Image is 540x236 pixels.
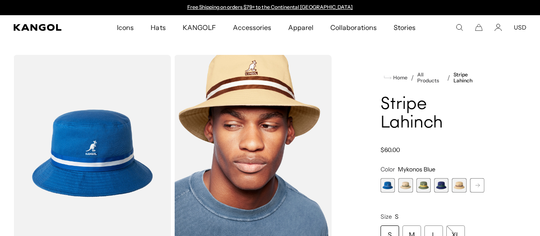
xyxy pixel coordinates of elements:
span: Icons [117,15,134,40]
a: KANGOLF [174,15,224,40]
div: 1 of 9 [381,178,395,193]
span: Apparel [288,15,313,40]
label: Oil Green [416,178,431,193]
h1: Stripe Lahinch [381,95,484,133]
label: Oat [452,178,466,193]
span: KANGOLF [183,15,216,40]
label: Black [470,178,484,193]
nav: breadcrumbs [381,72,484,84]
span: Hats [151,15,165,40]
li: / [444,73,450,83]
button: Cart [475,24,483,31]
summary: Search here [456,24,463,31]
li: / [408,73,414,83]
div: 1 of 2 [183,4,357,11]
label: Beige [398,178,413,193]
div: 5 of 9 [452,178,466,193]
button: USD [514,24,526,31]
span: Accessories [233,15,271,40]
a: All Products [417,72,443,84]
span: Stories [394,15,416,40]
a: Stripe Lahinch [454,72,484,84]
a: Accessories [224,15,280,40]
a: Free Shipping on orders $79+ to the Continental [GEOGRAPHIC_DATA] [187,4,353,10]
a: Kangol [13,24,77,31]
label: Navy [434,178,448,193]
span: Mykonos Blue [398,165,435,173]
div: 2 of 9 [398,178,413,193]
span: Collaborations [330,15,376,40]
label: Mykonos Blue [381,178,395,193]
a: Account [494,24,502,31]
div: 6 of 9 [470,178,484,193]
a: Apparel [280,15,322,40]
div: 3 of 9 [416,178,431,193]
div: 4 of 9 [434,178,448,193]
span: Home [391,75,408,81]
span: $60.00 [381,146,400,154]
slideshow-component: Announcement bar [183,4,357,11]
a: Stories [385,15,424,40]
a: Icons [108,15,142,40]
a: Hats [142,15,174,40]
div: Announcement [183,4,357,11]
a: Collaborations [322,15,385,40]
span: S [395,213,399,220]
span: Size [381,213,392,220]
span: Color [381,165,395,173]
a: Home [384,74,408,81]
